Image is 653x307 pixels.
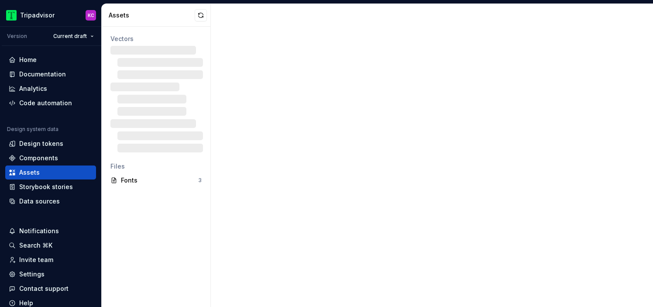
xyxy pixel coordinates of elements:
button: Contact support [5,282,96,296]
div: Components [19,154,58,162]
a: Components [5,151,96,165]
div: Design system data [7,126,58,133]
a: Settings [5,267,96,281]
span: Current draft [53,33,87,40]
div: Analytics [19,84,47,93]
div: Documentation [19,70,66,79]
a: Invite team [5,253,96,267]
a: Analytics [5,82,96,96]
a: Storybook stories [5,180,96,194]
a: Design tokens [5,137,96,151]
div: Home [19,55,37,64]
div: Design tokens [19,139,63,148]
div: Invite team [19,255,53,264]
div: Fonts [121,176,198,185]
div: Storybook stories [19,183,73,191]
button: TripadvisorKC [2,6,100,24]
div: Files [110,162,202,171]
a: Code automation [5,96,96,110]
img: 0ed0e8b8-9446-497d-bad0-376821b19aa5.png [6,10,17,21]
a: Home [5,53,96,67]
div: Data sources [19,197,60,206]
div: Assets [19,168,40,177]
div: 3 [198,177,202,184]
div: Settings [19,270,45,279]
a: Assets [5,166,96,179]
a: Documentation [5,67,96,81]
button: Search ⌘K [5,238,96,252]
div: Assets [109,11,195,20]
div: Contact support [19,284,69,293]
div: Version [7,33,27,40]
a: Fonts3 [107,173,205,187]
a: Data sources [5,194,96,208]
button: Notifications [5,224,96,238]
div: Vectors [110,34,202,43]
div: Tripadvisor [20,11,55,20]
div: KC [88,12,94,19]
div: Notifications [19,227,59,235]
button: Current draft [49,30,98,42]
div: Search ⌘K [19,241,52,250]
div: Code automation [19,99,72,107]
